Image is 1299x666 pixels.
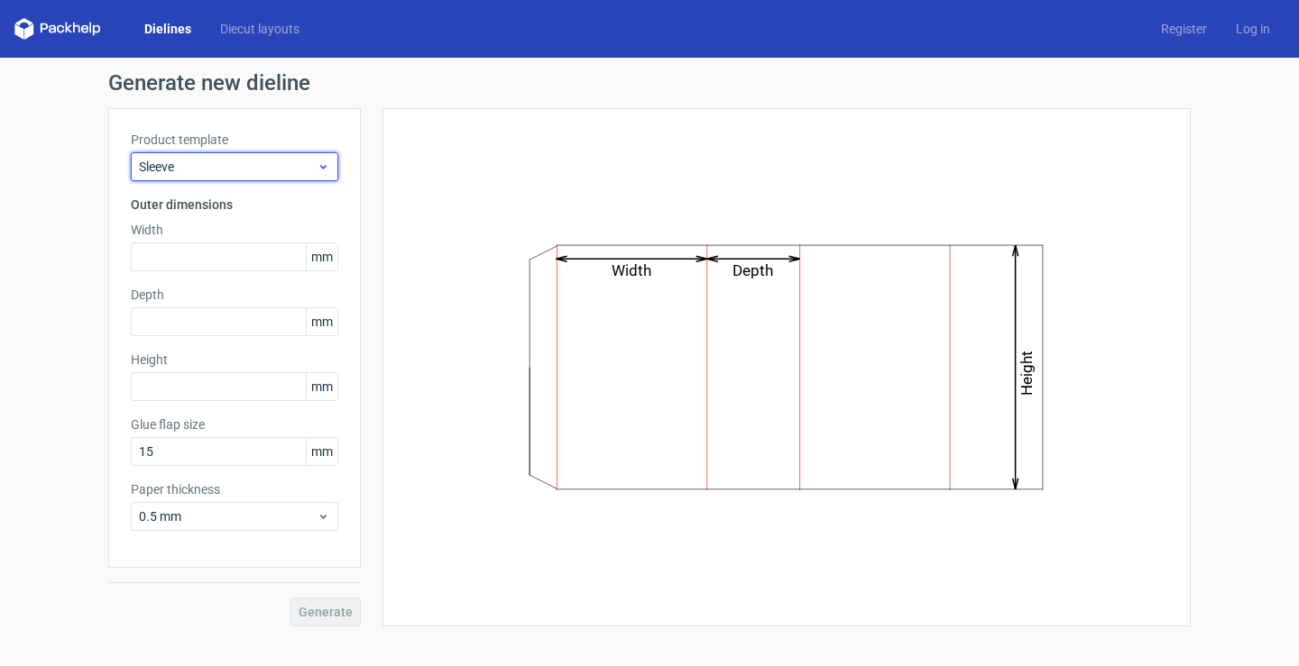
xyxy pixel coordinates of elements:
span: mm [306,243,337,270]
a: Log in [1221,20,1285,38]
span: 0.5 mm [139,507,317,525]
label: Depth [131,286,338,304]
text: Width [613,261,652,279]
text: Depth [733,261,774,279]
span: mm [306,373,337,400]
text: Height [1018,351,1036,396]
h3: Outer dimensions [131,196,338,214]
a: Register [1147,20,1221,38]
span: Sleeve [139,158,317,176]
label: Glue flap size [131,415,338,433]
span: mm [306,308,337,335]
span: mm [306,438,337,465]
a: Dielines [130,20,206,38]
label: Product template [131,131,338,149]
label: Width [131,221,338,239]
a: Diecut layouts [206,20,314,38]
h1: Generate new dieline [108,72,1191,94]
label: Height [131,351,338,369]
label: Paper thickness [131,480,338,498]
